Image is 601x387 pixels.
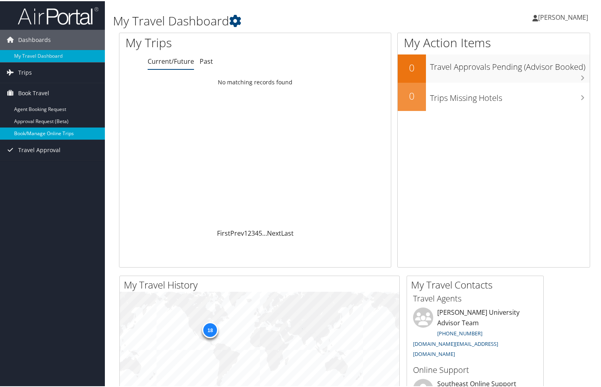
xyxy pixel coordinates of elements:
[532,4,596,28] a: [PERSON_NAME]
[148,56,194,65] a: Current/Future
[202,321,218,337] div: 18
[18,82,49,102] span: Book Travel
[398,60,426,73] h2: 0
[119,74,391,88] td: No matching records found
[200,56,213,65] a: Past
[411,277,543,291] h2: My Travel Contacts
[244,228,248,236] a: 1
[125,33,272,50] h1: My Trips
[113,11,435,28] h1: My Travel Dashboard
[267,228,281,236] a: Next
[398,82,590,110] a: 0Trips Missing Hotels
[18,139,61,159] span: Travel Approval
[18,29,51,49] span: Dashboards
[251,228,255,236] a: 3
[398,53,590,82] a: 0Travel Approvals Pending (Advisor Booked)
[255,228,259,236] a: 4
[538,12,588,21] span: [PERSON_NAME]
[413,363,537,374] h3: Online Support
[413,292,537,303] h3: Travel Agents
[248,228,251,236] a: 2
[437,328,482,336] a: [PHONE_NUMBER]
[398,33,590,50] h1: My Action Items
[281,228,294,236] a: Last
[398,88,426,102] h2: 0
[413,339,498,357] a: [DOMAIN_NAME][EMAIL_ADDRESS][DOMAIN_NAME]
[18,5,98,24] img: airportal-logo.png
[430,87,590,103] h3: Trips Missing Hotels
[18,61,32,82] span: Trips
[217,228,230,236] a: First
[430,56,590,71] h3: Travel Approvals Pending (Advisor Booked)
[124,277,399,291] h2: My Travel History
[409,306,541,360] li: [PERSON_NAME] University Advisor Team
[230,228,244,236] a: Prev
[262,228,267,236] span: …
[259,228,262,236] a: 5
